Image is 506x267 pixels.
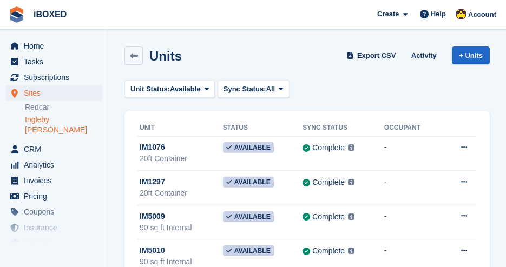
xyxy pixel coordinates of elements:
span: Available [223,142,274,153]
td: - [384,136,441,171]
img: icon-info-grey-7440780725fd019a000dd9b08b2336e03edf1995a4989e88bcd33f0948082b44.svg [348,213,354,220]
span: Create [377,9,399,19]
span: Invoices [24,173,89,188]
a: + Units [452,46,490,64]
a: menu [5,85,102,101]
img: stora-icon-8386f47178a22dfd0bd8f6a31ec36ba5ce8667c1dd55bd0f319d3a0aa187defe.svg [9,6,25,23]
span: Account [468,9,496,20]
span: All [266,84,275,95]
span: Available [223,245,274,256]
div: 20ft Container [140,153,223,164]
span: Available [223,211,274,222]
a: menu [5,54,102,69]
a: Activity [407,46,441,64]
a: Redcar [25,102,102,112]
a: Ingleby [PERSON_NAME] [25,115,102,135]
div: 90 sq ft Internal [140,222,223,233]
span: Available [170,84,201,95]
img: icon-info-grey-7440780725fd019a000dd9b08b2336e03edf1995a4989e88bcd33f0948082b44.svg [348,144,354,151]
a: menu [5,70,102,85]
span: IM1297 [140,176,165,188]
a: menu [5,142,102,157]
img: Katie Brown [456,9,466,19]
span: Available [223,177,274,188]
span: IM1076 [140,142,165,153]
span: Sync Status: [224,84,266,95]
span: CRM [24,142,89,157]
span: Sites [24,85,89,101]
span: Coupons [24,204,89,219]
div: Complete [312,177,345,188]
a: menu [5,38,102,54]
th: Status [223,119,303,137]
img: icon-info-grey-7440780725fd019a000dd9b08b2336e03edf1995a4989e88bcd33f0948082b44.svg [348,248,354,254]
span: Analytics [24,157,89,172]
td: - [384,205,441,239]
div: Complete [312,142,345,153]
span: Help [431,9,446,19]
a: menu [5,189,102,204]
a: iBOXED [29,5,71,23]
th: Occupant [384,119,441,137]
div: 20ft Container [140,188,223,199]
span: Settings [24,236,89,251]
span: Unit Status: [130,84,170,95]
th: Unit [137,119,223,137]
a: menu [5,157,102,172]
button: Unit Status: Available [124,80,215,98]
a: menu [5,173,102,188]
th: Sync Status [303,119,384,137]
span: Tasks [24,54,89,69]
img: icon-info-grey-7440780725fd019a000dd9b08b2336e03edf1995a4989e88bcd33f0948082b44.svg [348,179,354,185]
span: IM5009 [140,211,165,222]
h2: Units [149,49,182,63]
span: IM5010 [140,245,165,256]
a: menu [5,204,102,219]
div: Complete [312,211,345,223]
a: Export CSV [345,46,400,64]
a: menu [5,220,102,235]
a: menu [5,236,102,251]
span: Subscriptions [24,70,89,85]
span: Home [24,38,89,54]
span: Insurance [24,220,89,235]
button: Sync Status: All [218,80,290,98]
span: Pricing [24,189,89,204]
span: Export CSV [357,50,396,61]
td: - [384,171,441,205]
div: Complete [312,245,345,257]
